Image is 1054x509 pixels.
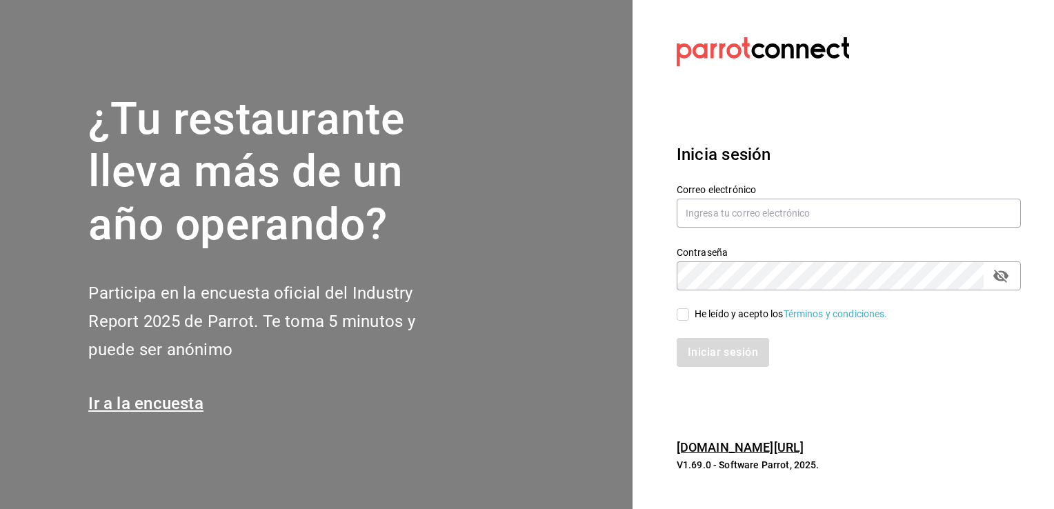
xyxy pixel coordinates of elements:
div: He leído y acepto los [695,307,888,321]
input: Ingresa tu correo electrónico [677,199,1021,228]
label: Contraseña [677,247,1021,257]
label: Correo electrónico [677,184,1021,194]
h2: Participa en la encuesta oficial del Industry Report 2025 de Parrot. Te toma 5 minutos y puede se... [88,279,461,363]
h3: Inicia sesión [677,142,1021,167]
p: V1.69.0 - Software Parrot, 2025. [677,458,1021,472]
a: Términos y condiciones. [784,308,888,319]
a: [DOMAIN_NAME][URL] [677,440,804,455]
h1: ¿Tu restaurante lleva más de un año operando? [88,93,461,252]
a: Ir a la encuesta [88,394,203,413]
button: Campo de contraseña [989,264,1013,288]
